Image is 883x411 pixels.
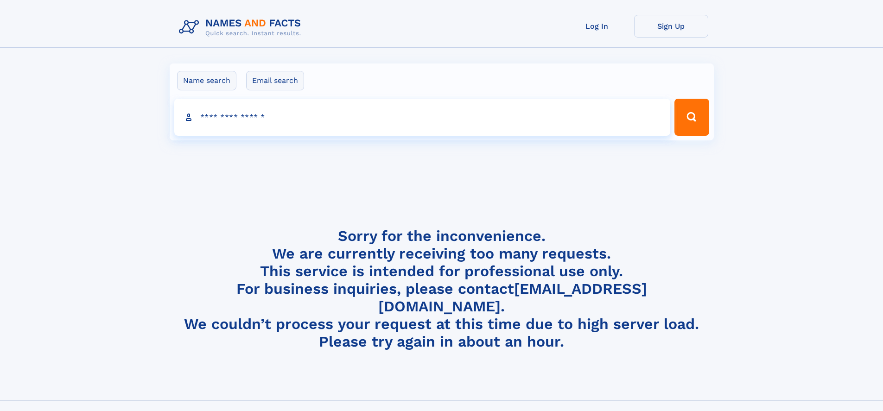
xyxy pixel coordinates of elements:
[378,280,647,315] a: [EMAIL_ADDRESS][DOMAIN_NAME]
[246,71,304,90] label: Email search
[177,71,236,90] label: Name search
[674,99,709,136] button: Search Button
[175,15,309,40] img: Logo Names and Facts
[174,99,671,136] input: search input
[634,15,708,38] a: Sign Up
[560,15,634,38] a: Log In
[175,227,708,351] h4: Sorry for the inconvenience. We are currently receiving too many requests. This service is intend...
